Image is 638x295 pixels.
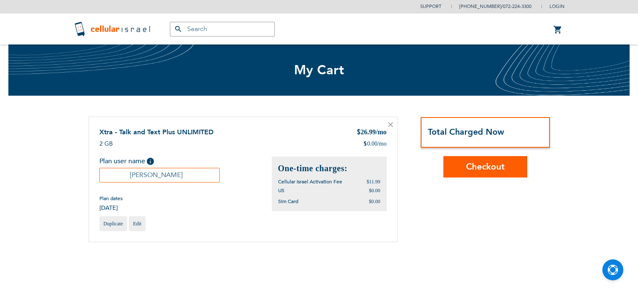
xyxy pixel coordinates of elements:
[420,3,441,10] a: Support
[99,216,128,231] a: Duplicate
[549,3,565,10] span: Login
[443,156,527,178] button: Checkout
[147,158,154,165] span: Help
[129,216,146,231] a: Edit
[278,178,342,185] span: Cellular Israel Activation Fee
[363,140,386,148] div: 0.00
[278,187,284,194] span: US
[278,163,380,174] h2: One-time charges:
[378,140,387,148] span: /mo
[278,198,298,205] span: Sim Card
[363,140,367,148] span: $
[369,188,380,193] span: $0.00
[357,128,361,138] span: $
[133,221,141,227] span: Edit
[503,3,531,10] a: 072-224-3300
[428,126,504,138] strong: Total Charged Now
[294,61,344,79] span: My Cart
[357,128,387,138] div: 26.99
[74,21,153,37] img: Cellular Israel
[99,195,122,202] span: Plan dates
[376,128,387,136] span: /mo
[369,198,380,204] span: $0.00
[104,221,123,227] span: Duplicate
[466,161,505,173] span: Checkout
[99,128,214,137] a: Xtra - Talk and Text Plus UNLIMITED
[451,0,531,13] li: /
[99,204,122,212] span: [DATE]
[99,157,145,166] span: Plan user name
[99,140,113,148] span: 2 GB
[459,3,501,10] a: [PHONE_NUMBER]
[170,22,275,37] input: Search
[367,179,380,185] span: $11.99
